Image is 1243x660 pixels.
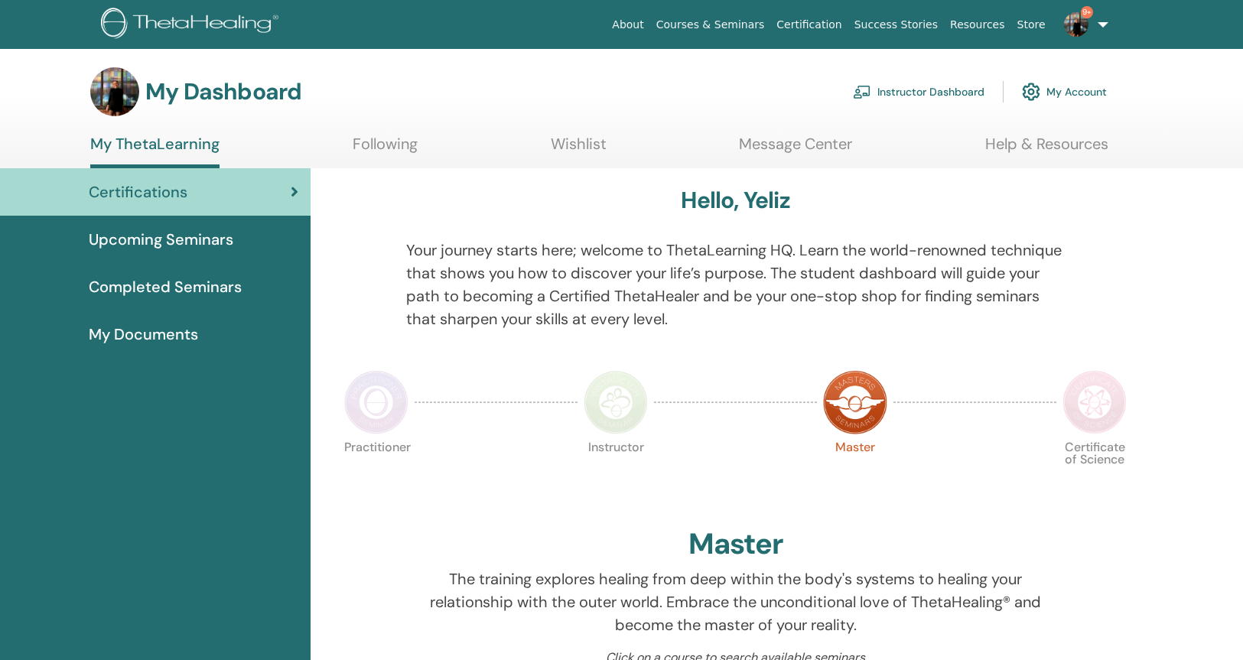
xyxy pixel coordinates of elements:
[823,370,887,434] img: Master
[353,135,418,164] a: Following
[344,441,408,506] p: Practitioner
[739,135,852,164] a: Message Center
[406,567,1065,636] p: The training explores healing from deep within the body's systems to healing your relationship wi...
[823,441,887,506] p: Master
[90,135,220,168] a: My ThetaLearning
[584,441,648,506] p: Instructor
[551,135,607,164] a: Wishlist
[89,228,233,251] span: Upcoming Seminars
[1062,441,1127,506] p: Certificate of Science
[344,370,408,434] img: Practitioner
[681,187,789,214] h3: Hello, Yeliz
[584,370,648,434] img: Instructor
[89,180,187,203] span: Certifications
[606,11,649,39] a: About
[406,239,1065,330] p: Your journey starts here; welcome to ThetaLearning HQ. Learn the world-renowned technique that sh...
[1011,11,1052,39] a: Store
[90,67,139,116] img: default.jpg
[101,8,284,42] img: logo.png
[853,85,871,99] img: chalkboard-teacher.svg
[1064,12,1088,37] img: default.jpg
[848,11,944,39] a: Success Stories
[1022,75,1107,109] a: My Account
[770,11,848,39] a: Certification
[89,275,242,298] span: Completed Seminars
[89,323,198,346] span: My Documents
[145,78,301,106] h3: My Dashboard
[1081,6,1093,18] span: 9+
[1062,370,1127,434] img: Certificate of Science
[688,527,783,562] h2: Master
[944,11,1011,39] a: Resources
[853,75,984,109] a: Instructor Dashboard
[650,11,771,39] a: Courses & Seminars
[1022,79,1040,105] img: cog.svg
[985,135,1108,164] a: Help & Resources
